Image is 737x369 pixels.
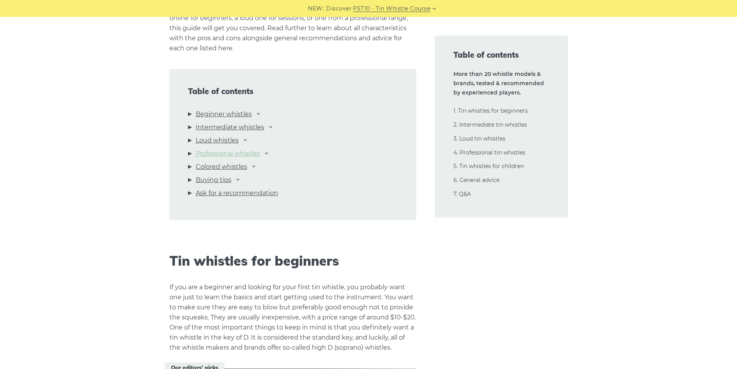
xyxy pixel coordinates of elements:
p: If you are a beginner and looking for your first tin whistle, you probably want one just to learn... [169,282,416,353]
a: 6. General advice [453,177,499,184]
h2: Tin whistles for beginners [169,253,416,269]
a: Professional whistles [196,149,260,159]
a: 4. Professional tin whistles [453,149,525,156]
span: Table of contents [453,50,549,60]
span: NEW: [308,4,324,13]
a: 5. Tin whistles for children [453,163,524,170]
a: 7. Q&A [453,191,471,197]
a: 2. Intermediate tin whistles [453,121,527,128]
a: Colored whistles [196,162,247,172]
a: Loud whistles [196,136,239,146]
a: 1. Tin whistles for beginners [453,107,528,114]
span: Table of contents [188,87,398,96]
a: Ask for a recommendation [196,188,278,198]
a: Intermediate whistles [196,122,264,132]
a: Beginner whistles [196,109,252,119]
a: 3. Loud tin whistles [453,135,505,142]
span: Discover [326,4,352,13]
a: PST10 - Tin Whistle Course [353,4,430,13]
p: Whether you are just getting started and looking for the best tin whistle to buy online for begin... [169,3,416,53]
a: Buying tips [196,175,231,185]
strong: More than 20 whistle models & brands, tested & recommended by experienced players. [453,70,544,96]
